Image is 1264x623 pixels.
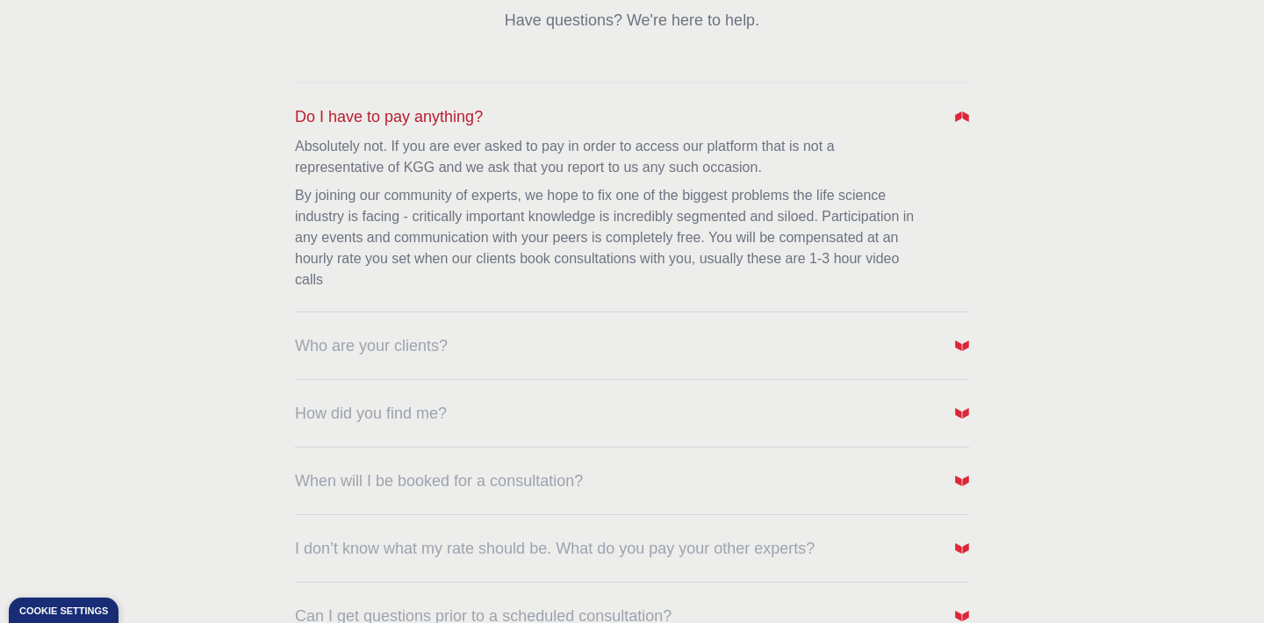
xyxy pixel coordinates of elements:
img: Arrow [955,609,969,623]
button: I don’t know what my rate should be. What do you pay your other experts?Arrow [295,536,969,561]
span: Who are your clients? [295,333,448,358]
img: Arrow [955,541,969,555]
p: Have questions? We're here to help. [505,8,759,32]
iframe: Chat Widget [1176,539,1264,623]
button: How did you find me?Arrow [295,401,969,426]
span: When will I be booked for a consultation? [295,469,583,493]
span: How did you find me? [295,401,447,426]
img: Arrow [955,110,969,124]
span: I don’t know what my rate should be. What do you pay your other experts? [295,536,815,561]
p: Absolutely not. If you are ever asked to pay in order to access our platform that is not a repres... [295,136,927,178]
button: When will I be booked for a consultation?Arrow [295,469,969,493]
img: Arrow [955,474,969,488]
button: Who are your clients?Arrow [295,333,969,358]
img: Arrow [955,339,969,353]
img: Arrow [955,406,969,420]
p: By joining our community of experts, we hope to fix one of the biggest problems the life science ... [295,178,927,290]
span: Do I have to pay anything? [295,104,483,129]
button: Do I have to pay anything?Arrow [295,104,969,129]
div: Cookie settings [19,606,108,616]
